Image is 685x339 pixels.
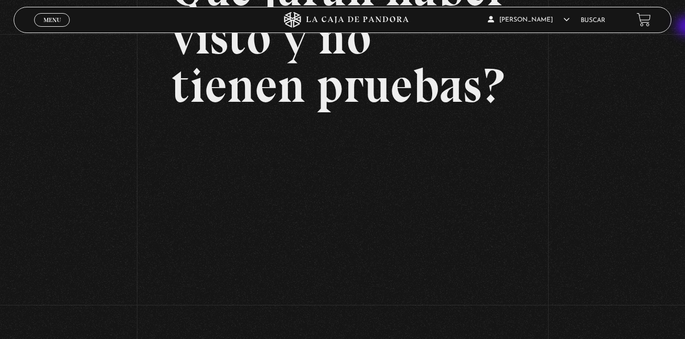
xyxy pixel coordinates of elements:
[581,17,605,24] a: Buscar
[44,17,61,23] span: Menu
[488,17,570,23] span: [PERSON_NAME]
[40,26,65,33] span: Cerrar
[637,13,651,27] a: View your shopping cart
[172,125,513,318] iframe: Dailymotion video player – Que juras haber visto y no tienes pruebas (98)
